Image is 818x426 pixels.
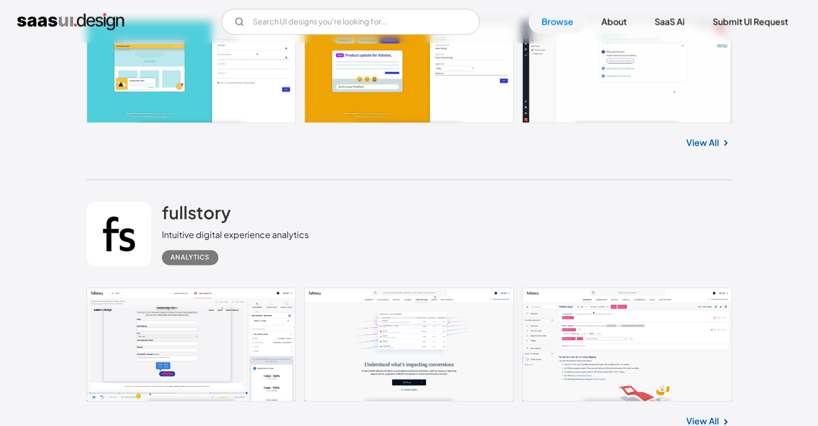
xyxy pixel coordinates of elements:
a: About [588,10,639,33]
a: View All [686,136,719,149]
div: Analytics [170,251,210,264]
a: Browse [529,10,586,33]
h2: fullstory [162,201,231,223]
a: home [17,13,124,30]
div: Intuitive digital experience analytics [162,228,309,241]
form: Email Form [222,9,480,34]
a: SaaS Ai [642,10,698,33]
a: fullstory [162,201,231,228]
input: Search UI designs you're looking for... [222,9,480,34]
a: Submit UI Request [700,10,801,33]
